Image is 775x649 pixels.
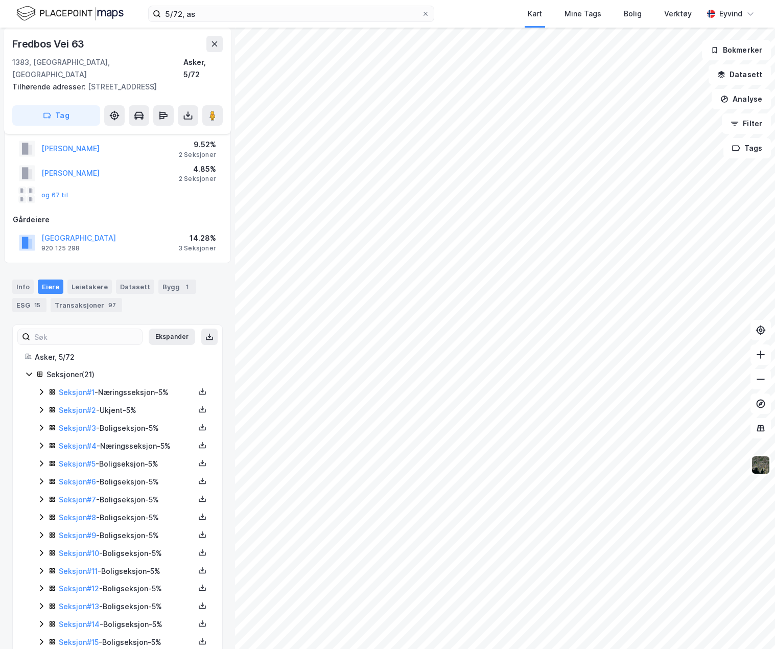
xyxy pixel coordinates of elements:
[116,280,154,294] div: Datasett
[59,442,97,450] a: Seksjon#4
[59,388,95,397] a: Seksjon#1
[59,477,96,486] a: Seksjon#6
[46,368,210,381] div: Seksjoner ( 21 )
[528,8,542,20] div: Kart
[59,494,195,506] div: - Boligseksjon - 5%
[59,584,99,593] a: Seksjon#12
[32,300,42,310] div: 15
[12,105,100,126] button: Tag
[59,602,99,611] a: Seksjon#13
[702,40,771,60] button: Bokmerker
[12,36,86,52] div: Fredbos Vei 63
[59,386,195,399] div: - Næringsseksjon - 5%
[12,82,88,91] span: Tilhørende adresser:
[565,8,601,20] div: Mine Tags
[16,5,124,22] img: logo.f888ab2527a4732fd821a326f86c7f29.svg
[51,298,122,312] div: Transaksjoner
[722,113,771,134] button: Filter
[724,600,775,649] div: Kontrollprogram for chat
[59,404,195,416] div: - Ukjent - 5%
[158,280,196,294] div: Bygg
[59,440,195,452] div: - Næringsseksjon - 5%
[30,329,142,344] input: Søk
[149,329,195,345] button: Ekspander
[59,529,195,542] div: - Boligseksjon - 5%
[59,638,99,646] a: Seksjon#15
[12,81,215,93] div: [STREET_ADDRESS]
[179,151,216,159] div: 2 Seksjoner
[59,459,96,468] a: Seksjon#5
[751,455,770,475] img: 9k=
[59,495,96,504] a: Seksjon#7
[67,280,112,294] div: Leietakere
[179,175,216,183] div: 2 Seksjoner
[13,214,222,226] div: Gårdeiere
[179,163,216,175] div: 4.85%
[59,620,100,629] a: Seksjon#14
[182,282,192,292] div: 1
[59,636,195,648] div: - Boligseksjon - 5%
[106,300,118,310] div: 97
[59,531,96,540] a: Seksjon#9
[12,56,183,81] div: 1383, [GEOGRAPHIC_DATA], [GEOGRAPHIC_DATA]
[59,513,96,522] a: Seksjon#8
[59,618,195,631] div: - Boligseksjon - 5%
[712,89,771,109] button: Analyse
[12,298,46,312] div: ESG
[624,8,642,20] div: Bolig
[664,8,692,20] div: Verktøy
[723,138,771,158] button: Tags
[59,567,98,575] a: Seksjon#11
[178,232,216,244] div: 14.28%
[59,422,195,434] div: - Boligseksjon - 5%
[59,458,195,470] div: - Boligseksjon - 5%
[41,244,80,252] div: 920 125 298
[709,64,771,85] button: Datasett
[719,8,742,20] div: Eyvind
[59,406,96,414] a: Seksjon#2
[59,424,96,432] a: Seksjon#3
[179,138,216,151] div: 9.52%
[724,600,775,649] iframe: Chat Widget
[178,244,216,252] div: 3 Seksjoner
[59,600,195,613] div: - Boligseksjon - 5%
[12,280,34,294] div: Info
[59,565,195,577] div: - Boligseksjon - 5%
[59,549,99,558] a: Seksjon#10
[59,476,195,488] div: - Boligseksjon - 5%
[183,56,223,81] div: Asker, 5/72
[59,547,195,560] div: - Boligseksjon - 5%
[59,512,195,524] div: - Boligseksjon - 5%
[161,6,421,21] input: Søk på adresse, matrikkel, gårdeiere, leietakere eller personer
[59,583,195,595] div: - Boligseksjon - 5%
[38,280,63,294] div: Eiere
[35,351,210,363] div: Asker, 5/72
